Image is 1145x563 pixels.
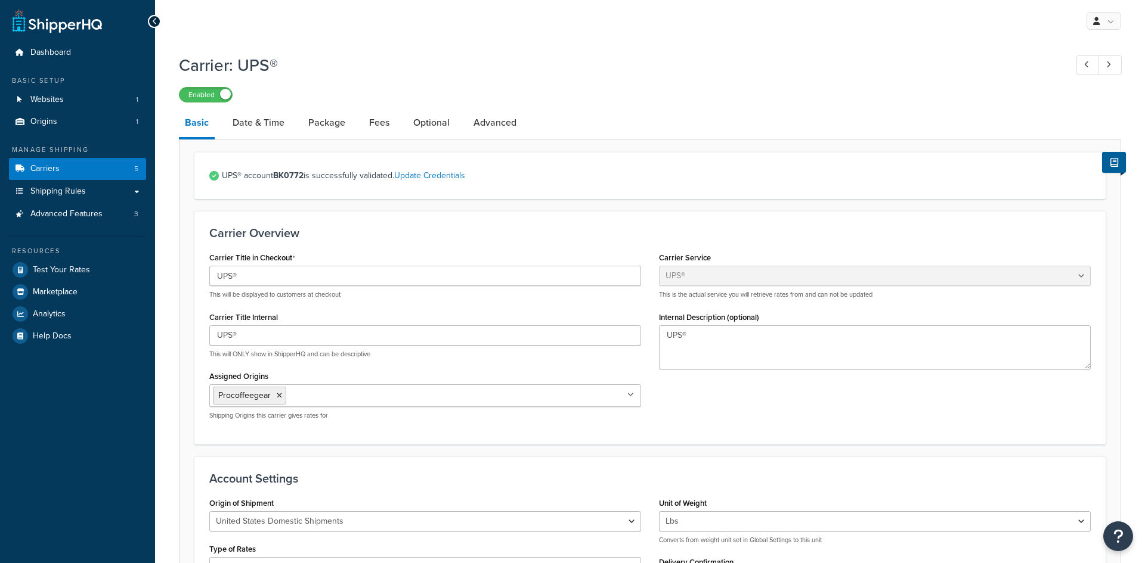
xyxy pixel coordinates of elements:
[659,499,707,508] label: Unit of Weight
[134,164,138,174] span: 5
[30,48,71,58] span: Dashboard
[1098,55,1122,75] a: Next Record
[134,209,138,219] span: 3
[407,108,456,137] a: Optional
[273,169,304,182] strong: BK0772
[33,309,66,319] span: Analytics
[9,181,146,203] a: Shipping Rules
[9,303,146,325] a: Analytics
[1076,55,1100,75] a: Previous Record
[209,350,641,359] p: This will ONLY show in ShipperHQ and can be descriptive
[209,290,641,299] p: This will be displayed to customers at checkout
[136,95,138,105] span: 1
[9,246,146,256] div: Resources
[209,226,1091,239] h3: Carrier Overview
[9,89,146,111] li: Websites
[209,472,1091,485] h3: Account Settings
[179,54,1054,77] h1: Carrier: UPS®
[30,209,103,219] span: Advanced Features
[659,313,759,322] label: Internal Description (optional)
[30,117,57,127] span: Origins
[227,108,290,137] a: Date & Time
[180,88,232,102] label: Enabled
[9,203,146,225] li: Advanced Features
[9,111,146,133] li: Origins
[9,89,146,111] a: Websites1
[9,325,146,347] a: Help Docs
[9,158,146,180] li: Carriers
[302,108,351,137] a: Package
[659,253,711,262] label: Carrier Service
[209,313,278,322] label: Carrier Title Internal
[9,145,146,155] div: Manage Shipping
[9,42,146,64] a: Dashboard
[179,108,215,139] a: Basic
[136,117,138,127] span: 1
[209,253,295,263] label: Carrier Title in Checkout
[1103,521,1133,551] button: Open Resource Center
[33,265,90,275] span: Test Your Rates
[222,167,1091,184] span: UPS® account is successfully validated.
[659,290,1091,299] p: This is the actual service you will retrieve rates from and can not be updated
[659,536,1091,545] p: Converts from weight unit set in Global Settings to this unit
[33,331,72,341] span: Help Docs
[9,281,146,303] a: Marketplace
[9,259,146,281] a: Test Your Rates
[30,95,64,105] span: Websites
[209,545,256,553] label: Type of Rates
[30,186,86,197] span: Shipping Rules
[30,164,60,174] span: Carriers
[468,108,522,137] a: Advanced
[1102,152,1126,173] button: Show Help Docs
[363,108,395,137] a: Fees
[394,169,465,182] a: Update Credentials
[209,411,641,420] p: Shipping Origins this carrier gives rates for
[209,499,274,508] label: Origin of Shipment
[659,325,1091,369] textarea: UPS®
[218,389,271,402] span: Procoffeegear
[9,76,146,86] div: Basic Setup
[9,158,146,180] a: Carriers5
[9,203,146,225] a: Advanced Features3
[209,372,268,381] label: Assigned Origins
[33,287,78,297] span: Marketplace
[9,111,146,133] a: Origins1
